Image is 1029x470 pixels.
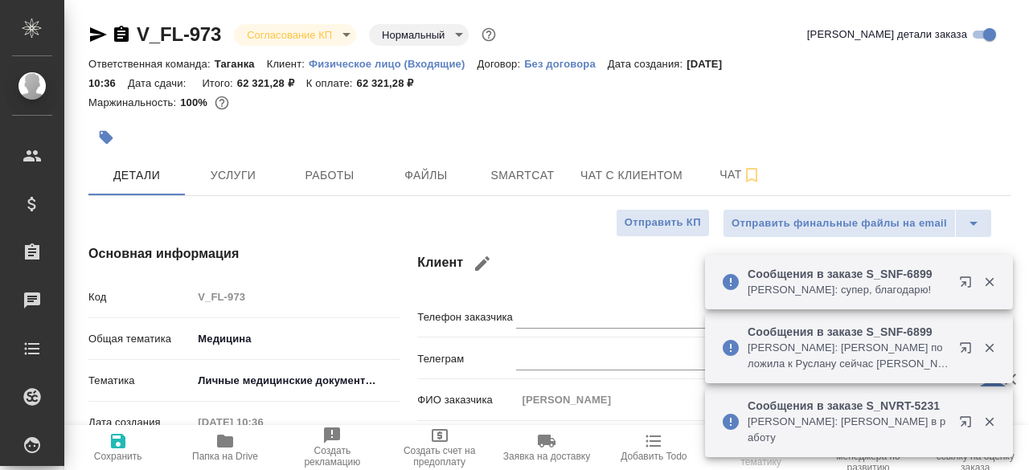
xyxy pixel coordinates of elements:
[748,324,949,340] p: Сообщения в заказе S_SNF-6899
[215,58,267,70] p: Таганка
[377,28,449,42] button: Нормальный
[192,325,400,353] div: Медицина
[88,244,353,264] h4: Основная информация
[742,166,761,185] svg: Подписаться
[289,445,376,468] span: Создать рекламацию
[387,166,465,186] span: Файлы
[748,340,949,372] p: [PERSON_NAME]: [PERSON_NAME] положила к Руслану сейчас [PERSON_NAME]
[417,392,516,408] p: ФИО заказчика
[94,451,142,462] span: Сохранить
[267,58,309,70] p: Клиент:
[702,165,779,185] span: Чат
[137,23,221,45] a: V_FL-973
[180,96,211,108] p: 100%
[625,214,701,232] span: Отправить КП
[949,266,988,304] button: Открыть в новой вкладке
[608,58,687,70] p: Дата создания:
[949,406,988,444] button: Открыть в новой вкладке
[202,77,236,89] p: Итого:
[386,425,493,470] button: Создать счет на предоплату
[477,58,524,70] p: Договор:
[748,414,949,446] p: [PERSON_NAME]: [PERSON_NAME] в работу
[309,58,478,70] p: Физическое лицо (Входящие)
[484,166,561,186] span: Smartcat
[88,120,124,155] button: Добавить тэг
[396,445,483,468] span: Создать счет на предоплату
[88,58,215,70] p: Ответственная команда:
[417,309,516,325] p: Телефон заказчика
[973,341,1006,355] button: Закрыть
[580,166,683,186] span: Чат с клиентом
[64,425,171,470] button: Сохранить
[503,451,590,462] span: Заявка на доставку
[234,24,356,46] div: Согласование КП
[723,209,956,238] button: Отправить финальные файлы на email
[279,425,386,470] button: Создать рекламацию
[524,56,608,70] a: Без договора
[601,425,707,470] button: Добавить Todo
[621,451,687,462] span: Добавить Todo
[112,25,131,44] button: Скопировать ссылку
[88,331,192,347] p: Общая тематика
[309,56,478,70] a: Физическое лицо (Входящие)
[88,96,180,108] p: Маржинальность:
[88,25,108,44] button: Скопировать ссылку для ЯМессенджера
[237,77,306,89] p: 62 321,28 ₽
[973,275,1006,289] button: Закрыть
[949,332,988,370] button: Открыть в новой вкладке
[171,425,278,470] button: Папка на Drive
[732,215,947,233] span: Отправить финальные файлы на email
[88,415,192,431] p: Дата создания
[524,58,608,70] p: Без договора
[973,415,1006,429] button: Закрыть
[417,351,516,367] p: Телеграм
[417,244,1011,283] h4: Клиент
[748,266,949,282] p: Сообщения в заказе S_SNF-6899
[291,166,368,186] span: Работы
[128,77,190,89] p: Дата сдачи:
[192,451,258,462] span: Папка на Drive
[357,77,426,89] p: 62 321,28 ₽
[192,367,400,394] div: Личные медицинские документы (справки, эпикризы)
[98,166,175,186] span: Детали
[192,285,400,309] input: Пустое поле
[192,411,333,434] input: Пустое поле
[616,209,710,237] button: Отправить КП
[516,388,1011,411] input: Пустое поле
[195,166,272,186] span: Услуги
[211,92,232,113] button: 0.00 RUB;
[748,398,949,414] p: Сообщения в заказе S_NVRT-5231
[478,24,499,45] button: Доп статусы указывают на важность/срочность заказа
[306,77,357,89] p: К оплате:
[242,28,337,42] button: Согласование КП
[493,425,600,470] button: Заявка на доставку
[369,24,469,46] div: Согласование КП
[748,282,949,298] p: [PERSON_NAME]: супер, благодарю!
[723,209,992,238] div: split button
[807,27,967,43] span: [PERSON_NAME] детали заказа
[88,373,192,389] p: Тематика
[88,289,192,305] p: Код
